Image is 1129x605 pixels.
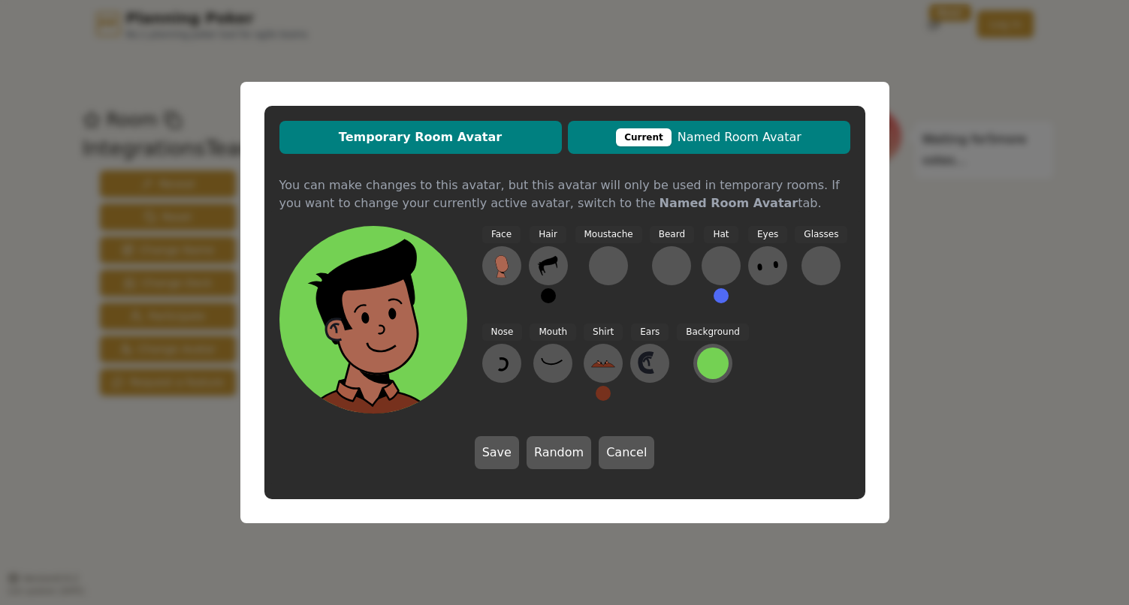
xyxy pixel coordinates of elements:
span: Glasses [795,226,847,243]
span: Hat [704,226,738,243]
span: Beard [650,226,694,243]
span: Face [482,226,521,243]
span: Shirt [584,324,623,341]
button: Random [527,436,591,469]
div: This avatar will be displayed in dedicated rooms [616,128,672,146]
button: Cancel [599,436,654,469]
button: Save [475,436,519,469]
span: Moustache [575,226,642,243]
span: Background [677,324,749,341]
span: Named Room Avatar [575,128,843,146]
div: You can make changes to this avatar, but this avatar will only be used in temporary rooms. If you... [279,176,850,188]
span: Temporary Room Avatar [287,128,554,146]
span: Ears [631,324,669,341]
button: CurrentNamed Room Avatar [568,121,850,154]
span: Hair [530,226,566,243]
b: Named Room Avatar [660,196,798,210]
span: Eyes [748,226,787,243]
button: Temporary Room Avatar [279,121,562,154]
span: Mouth [530,324,576,341]
span: Nose [482,324,523,341]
